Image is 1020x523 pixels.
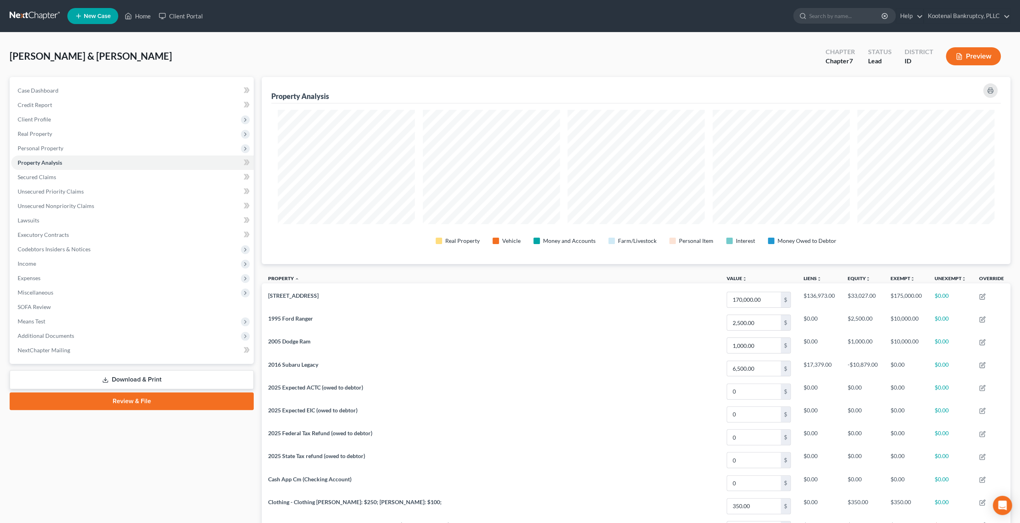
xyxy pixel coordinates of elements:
[849,57,853,65] span: 7
[841,357,884,380] td: -$10,879.00
[10,392,254,410] a: Review & File
[295,277,299,281] i: expand_less
[797,449,841,472] td: $0.00
[727,275,747,281] a: Valueunfold_more
[797,426,841,448] td: $0.00
[781,384,790,399] div: $
[781,499,790,514] div: $
[543,237,596,245] div: Money and Accounts
[736,237,755,245] div: Interest
[797,334,841,357] td: $0.00
[884,311,928,334] td: $10,000.00
[18,101,52,108] span: Credit Report
[11,184,254,199] a: Unsecured Priority Claims
[268,452,365,459] span: 2025 State Tax refund (owed to debtor)
[797,311,841,334] td: $0.00
[268,407,358,414] span: 2025 Expected EIC (owed to debtor)
[18,275,40,281] span: Expenses
[18,145,63,151] span: Personal Property
[268,499,442,505] span: Clothing - Clothing [PERSON_NAME]: $250; [PERSON_NAME]: $100;
[797,357,841,380] td: $17,379.00
[928,495,973,517] td: $0.00
[781,338,790,353] div: $
[727,499,781,514] input: 0.00
[727,338,781,353] input: 0.00
[841,426,884,448] td: $0.00
[924,9,1010,23] a: Kootenai Bankruptcy, PLLC
[10,370,254,389] a: Download & Print
[884,426,928,448] td: $0.00
[841,334,884,357] td: $1,000.00
[928,311,973,334] td: $0.00
[727,430,781,445] input: 0.00
[502,237,521,245] div: Vehicle
[11,155,254,170] a: Property Analysis
[993,496,1012,515] div: Open Intercom Messenger
[18,116,51,123] span: Client Profile
[928,357,973,380] td: $0.00
[797,472,841,495] td: $0.00
[18,159,62,166] span: Property Analysis
[841,311,884,334] td: $2,500.00
[727,452,781,468] input: 0.00
[18,303,51,310] span: SOFA Review
[884,380,928,403] td: $0.00
[679,237,713,245] div: Personal Item
[946,47,1001,65] button: Preview
[884,472,928,495] td: $0.00
[848,275,871,281] a: Equityunfold_more
[445,237,480,245] div: Real Property
[121,9,155,23] a: Home
[18,260,36,267] span: Income
[841,495,884,517] td: $350.00
[973,271,1010,289] th: Override
[18,217,39,224] span: Lawsuits
[18,318,45,325] span: Means Test
[896,9,923,23] a: Help
[804,275,822,281] a: Liensunfold_more
[928,449,973,472] td: $0.00
[268,384,363,391] span: 2025 Expected ACTC (owed to debtor)
[18,202,94,209] span: Unsecured Nonpriority Claims
[884,403,928,426] td: $0.00
[935,275,966,281] a: Unexemptunfold_more
[904,57,933,66] div: ID
[928,288,973,311] td: $0.00
[11,228,254,242] a: Executory Contracts
[797,380,841,403] td: $0.00
[618,237,656,245] div: Farm/Livestock
[884,449,928,472] td: $0.00
[18,289,53,296] span: Miscellaneous
[826,47,855,57] div: Chapter
[868,57,891,66] div: Lead
[841,449,884,472] td: $0.00
[910,277,915,281] i: unfold_more
[797,495,841,517] td: $0.00
[155,9,207,23] a: Client Portal
[271,91,329,101] div: Property Analysis
[11,83,254,98] a: Case Dashboard
[928,380,973,403] td: $0.00
[928,403,973,426] td: $0.00
[797,288,841,311] td: $136,973.00
[866,277,871,281] i: unfold_more
[904,47,933,57] div: District
[928,472,973,495] td: $0.00
[18,347,70,353] span: NextChapter Mailing
[268,315,313,322] span: 1995 Ford Ranger
[18,246,91,252] span: Codebtors Insiders & Notices
[11,98,254,112] a: Credit Report
[268,275,299,281] a: Property expand_less
[884,357,928,380] td: $0.00
[11,300,254,314] a: SOFA Review
[268,338,311,345] span: 2005 Dodge Ram
[84,13,111,19] span: New Case
[841,380,884,403] td: $0.00
[18,87,59,94] span: Case Dashboard
[797,403,841,426] td: $0.00
[841,288,884,311] td: $33,027.00
[727,361,781,376] input: 0.00
[10,50,172,62] span: [PERSON_NAME] & [PERSON_NAME]
[841,472,884,495] td: $0.00
[11,343,254,357] a: NextChapter Mailing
